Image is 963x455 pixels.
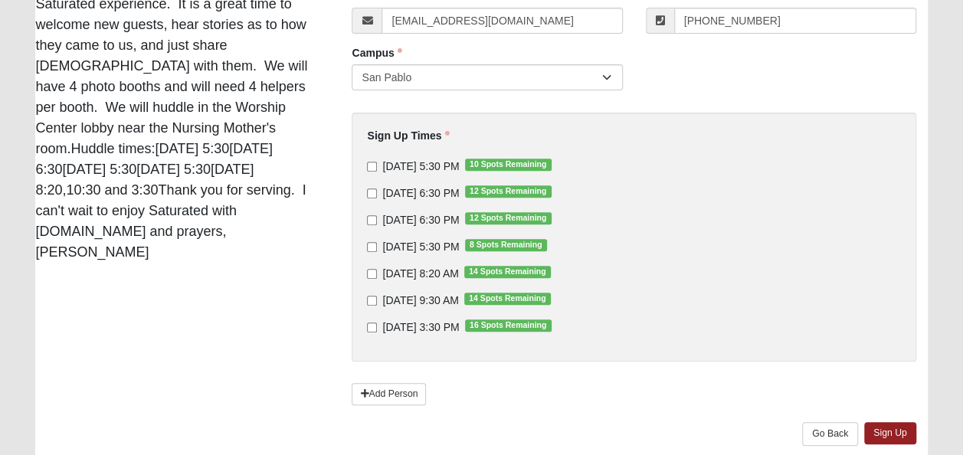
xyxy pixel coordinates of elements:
span: 14 Spots Remaining [464,293,551,305]
span: [DATE] 3:30 PM [382,321,459,333]
span: [DATE] 6:30 PM [382,187,459,199]
span: 14 Spots Remaining [464,266,551,278]
label: Sign Up Times [367,128,449,143]
span: 8 Spots Remaining [465,239,547,251]
span: 12 Spots Remaining [465,185,552,198]
span: [DATE] 9:30 AM [382,294,458,306]
input: [DATE] 6:30 PM12 Spots Remaining [367,188,377,198]
input: [DATE] 8:20 AM14 Spots Remaining [367,269,377,279]
input: [DATE] 3:30 PM16 Spots Remaining [367,322,377,332]
label: Campus [352,45,401,61]
span: 16 Spots Remaining [465,319,552,332]
input: [DATE] 5:30 PM10 Spots Remaining [367,162,377,172]
a: Go Back [802,422,858,446]
span: 12 Spots Remaining [465,212,552,224]
a: Sign Up [864,422,916,444]
span: 10 Spots Remaining [465,159,552,171]
span: [DATE] 8:20 AM [382,267,458,280]
span: [DATE] 5:30 PM [382,241,459,253]
span: [DATE] 6:30 PM [382,214,459,226]
span: [DATE] 5:30 PM [382,160,459,172]
input: [DATE] 5:30 PM8 Spots Remaining [367,242,377,252]
input: [DATE] 9:30 AM14 Spots Remaining [367,296,377,306]
input: [DATE] 6:30 PM12 Spots Remaining [367,215,377,225]
a: Add Person [352,383,426,405]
